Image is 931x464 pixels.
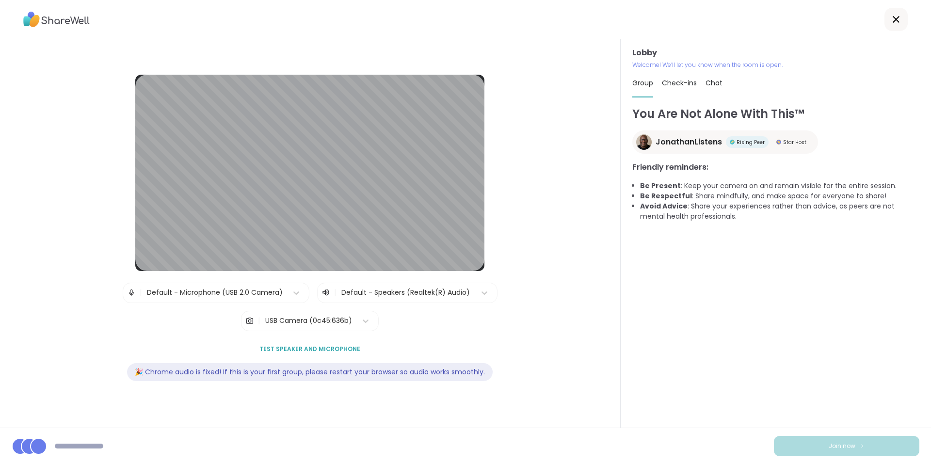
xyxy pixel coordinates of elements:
[783,139,806,146] span: Star Host
[632,47,919,59] h3: Lobby
[776,140,781,144] img: Star Host
[265,316,352,326] div: USB Camera (0c45:636b)
[258,311,260,331] span: |
[334,287,337,299] span: |
[730,140,735,144] img: Rising Peer
[640,191,919,201] li: : Share mindfully, and make space for everyone to share!
[636,134,652,150] img: JonathanListens
[656,136,722,148] span: JonathanListens
[737,139,765,146] span: Rising Peer
[140,283,142,303] span: |
[245,311,254,331] img: Camera
[774,436,919,456] button: Join now
[632,61,919,69] p: Welcome! We’ll let you know when the room is open.
[640,181,681,191] b: Be Present
[127,283,136,303] img: Microphone
[632,161,919,173] h3: Friendly reminders:
[706,78,722,88] span: Chat
[23,8,90,31] img: ShareWell Logo
[640,201,688,211] b: Avoid Advice
[859,443,865,448] img: ShareWell Logomark
[259,345,360,353] span: Test speaker and microphone
[147,288,283,298] div: Default - Microphone (USB 2.0 Camera)
[662,78,697,88] span: Check-ins
[640,201,919,222] li: : Share your experiences rather than advice, as peers are not mental health professionals.
[632,105,919,123] h1: You Are Not Alone With This™
[640,191,692,201] b: Be Respectful
[127,363,493,381] div: 🎉 Chrome audio is fixed! If this is your first group, please restart your browser so audio works ...
[256,339,364,359] button: Test speaker and microphone
[632,78,653,88] span: Group
[632,130,818,154] a: JonathanListensJonathanListensRising PeerRising PeerStar HostStar Host
[829,442,855,450] span: Join now
[640,181,919,191] li: : Keep your camera on and remain visible for the entire session.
